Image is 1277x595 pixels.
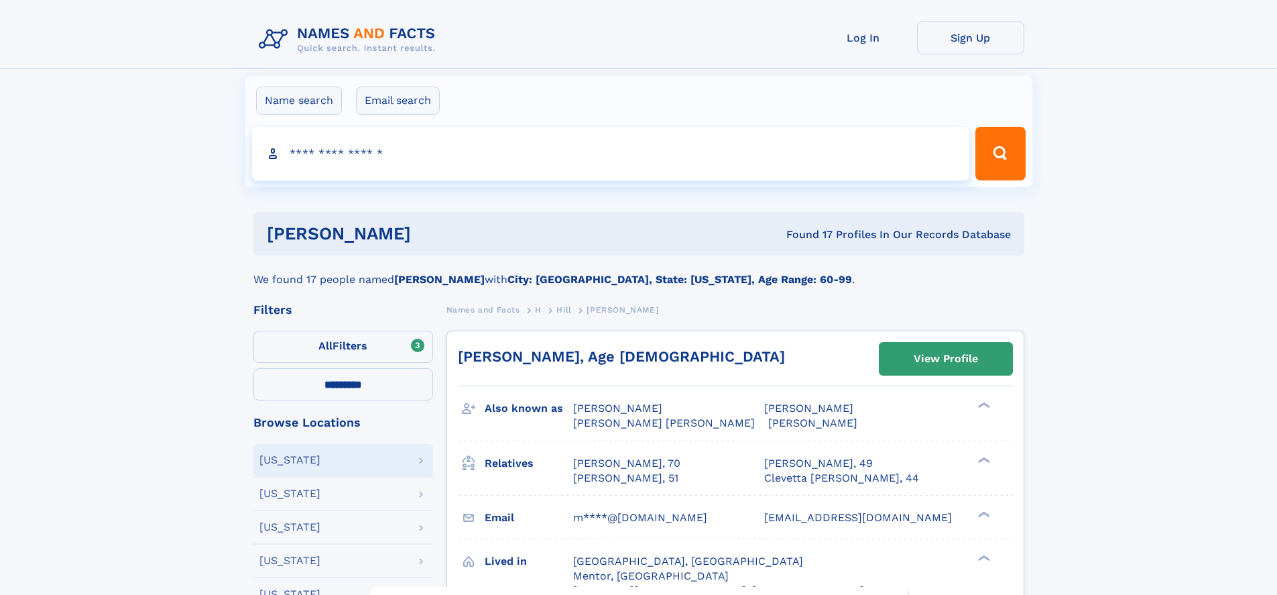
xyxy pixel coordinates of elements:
[879,343,1012,375] a: View Profile
[253,304,433,316] div: Filters
[446,301,520,318] a: Names and Facts
[253,256,1024,288] div: We found 17 people named with .
[599,227,1011,242] div: Found 17 Profiles In Our Records Database
[764,511,952,524] span: [EMAIL_ADDRESS][DOMAIN_NAME]
[535,301,542,318] a: H
[252,127,970,180] input: search input
[253,417,433,429] div: Browse Locations
[573,417,755,429] span: [PERSON_NAME] [PERSON_NAME]
[975,510,991,519] div: ❯
[259,455,320,466] div: [US_STATE]
[573,555,803,567] span: [GEOGRAPHIC_DATA], [GEOGRAPHIC_DATA]
[914,343,978,374] div: View Profile
[573,456,680,471] a: [PERSON_NAME], 70
[810,21,917,54] a: Log In
[394,273,485,286] b: [PERSON_NAME]
[318,339,332,352] span: All
[975,455,991,464] div: ❯
[485,397,573,420] h3: Also known as
[764,471,919,486] a: Clevetta [PERSON_NAME], 44
[917,21,1024,54] a: Sign Up
[768,417,857,429] span: [PERSON_NAME]
[485,506,573,529] h3: Email
[253,331,433,363] label: Filters
[256,87,342,115] label: Name search
[975,401,991,410] div: ❯
[356,87,440,115] label: Email search
[253,21,446,58] img: Logo Names and Facts
[485,550,573,573] h3: Lived in
[259,522,320,533] div: [US_STATE]
[573,402,662,415] span: [PERSON_NAME]
[507,273,852,286] b: City: [GEOGRAPHIC_DATA], State: [US_STATE], Age Range: 60-99
[556,301,571,318] a: Hill
[587,305,658,315] span: [PERSON_NAME]
[764,456,873,471] a: [PERSON_NAME], 49
[259,488,320,499] div: [US_STATE]
[573,570,729,582] span: Mentor, [GEOGRAPHIC_DATA]
[259,555,320,566] div: [US_STATE]
[267,225,599,242] h1: [PERSON_NAME]
[458,348,785,365] a: [PERSON_NAME], Age [DEMOGRAPHIC_DATA]
[485,452,573,475] h3: Relatives
[975,127,1025,180] button: Search Button
[573,471,678,486] a: [PERSON_NAME], 51
[764,402,853,415] span: [PERSON_NAME]
[556,305,571,315] span: Hill
[975,553,991,562] div: ❯
[535,305,542,315] span: H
